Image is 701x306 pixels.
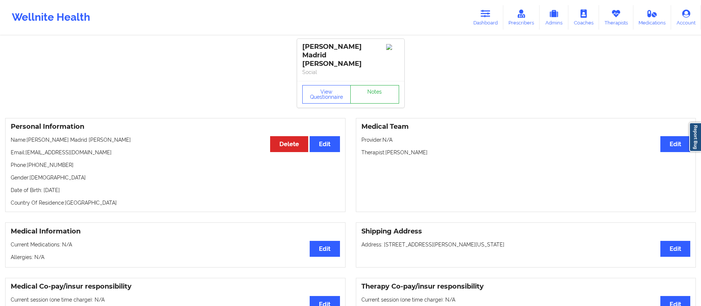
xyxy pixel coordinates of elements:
[361,122,691,131] h3: Medical Team
[302,85,351,104] button: View Questionnaire
[11,122,340,131] h3: Personal Information
[11,227,340,236] h3: Medical Information
[361,149,691,156] p: Therapist: [PERSON_NAME]
[361,136,691,144] p: Provider: N/A
[361,241,691,248] p: Address: [STREET_ADDRESS][PERSON_NAME][US_STATE]
[310,241,340,257] button: Edit
[302,43,399,68] div: [PERSON_NAME] Madrid [PERSON_NAME]
[11,199,340,206] p: Country Of Residence: [GEOGRAPHIC_DATA]
[671,5,701,30] a: Account
[11,149,340,156] p: Email: [EMAIL_ADDRESS][DOMAIN_NAME]
[11,136,340,144] p: Name: [PERSON_NAME] Madrid [PERSON_NAME]
[361,227,691,236] h3: Shipping Address
[660,136,690,152] button: Edit
[599,5,633,30] a: Therapists
[633,5,671,30] a: Medications
[11,296,340,303] p: Current session (one time charge): N/A
[568,5,599,30] a: Coaches
[11,241,340,248] p: Current Medications: N/A
[310,136,340,152] button: Edit
[11,174,340,181] p: Gender: [DEMOGRAPHIC_DATA]
[503,5,540,30] a: Prescribers
[468,5,503,30] a: Dashboard
[350,85,399,104] a: Notes
[11,282,340,291] h3: Medical Co-pay/insur responsibility
[689,122,701,152] a: Report Bug
[11,161,340,169] p: Phone: [PHONE_NUMBER]
[386,44,399,50] img: Image%2Fplaceholer-image.png
[540,5,568,30] a: Admins
[270,136,308,152] button: Delete
[302,68,399,76] p: Social
[660,241,690,257] button: Edit
[361,282,691,291] h3: Therapy Co-pay/insur responsibility
[11,186,340,194] p: Date of Birth: [DATE]
[11,253,340,261] p: Allergies: N/A
[361,296,691,303] p: Current session (one time charge): N/A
